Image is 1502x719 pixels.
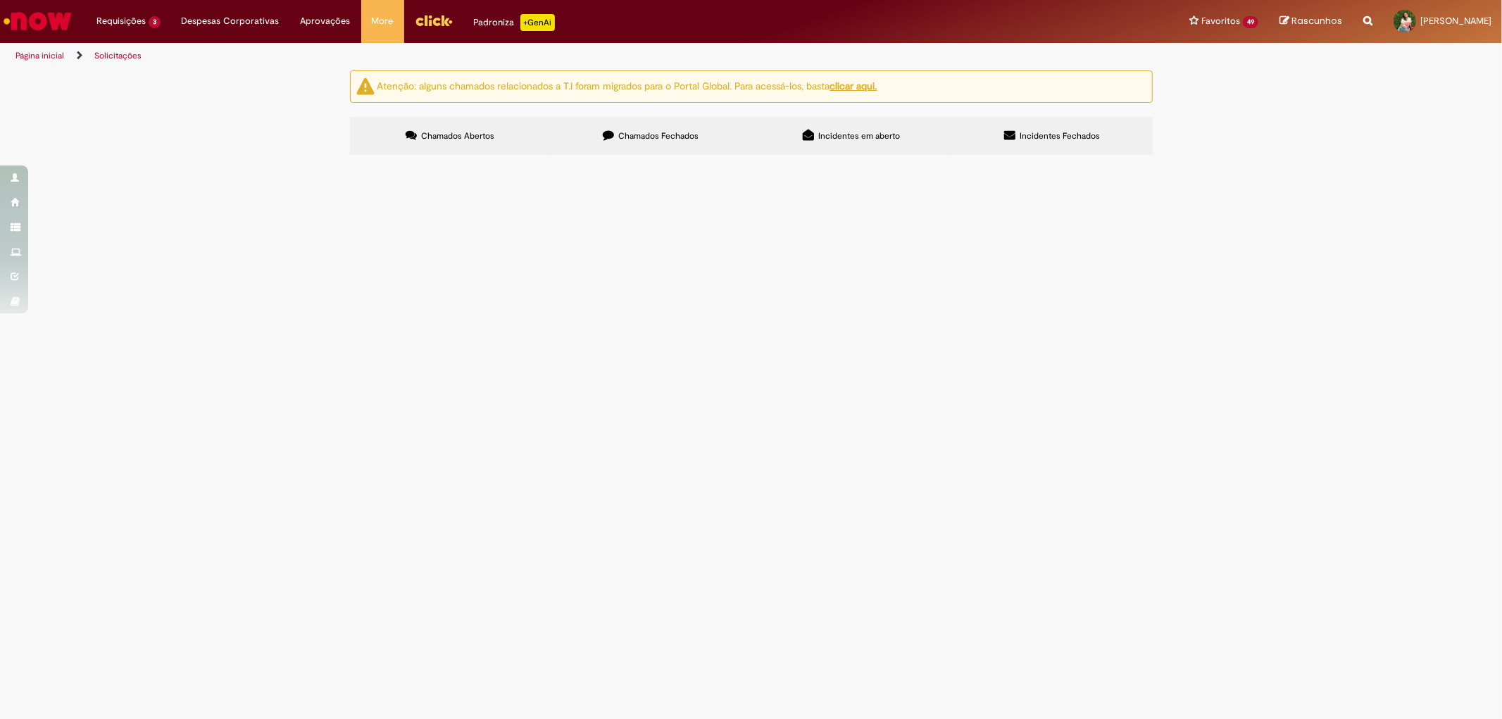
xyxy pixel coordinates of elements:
ul: Trilhas de página [11,43,991,69]
span: Chamados Abertos [421,130,494,142]
img: click_logo_yellow_360x200.png [415,10,453,31]
span: Incidentes em aberto [818,130,900,142]
p: +GenAi [520,14,555,31]
div: Padroniza [474,14,555,31]
img: ServiceNow [1,7,74,35]
a: Solicitações [94,50,142,61]
span: Requisições [96,14,146,28]
span: Rascunhos [1291,14,1342,27]
span: [PERSON_NAME] [1420,15,1491,27]
a: Rascunhos [1279,15,1342,28]
a: Página inicial [15,50,64,61]
span: Aprovações [301,14,351,28]
ng-bind-html: Atenção: alguns chamados relacionados a T.I foram migrados para o Portal Global. Para acessá-los,... [377,80,877,92]
span: Despesas Corporativas [182,14,280,28]
span: Incidentes Fechados [1020,130,1100,142]
a: clicar aqui. [830,80,877,92]
span: More [372,14,394,28]
span: Chamados Fechados [618,130,699,142]
span: 3 [149,16,161,28]
span: 49 [1243,16,1258,28]
span: Favoritos [1201,14,1240,28]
